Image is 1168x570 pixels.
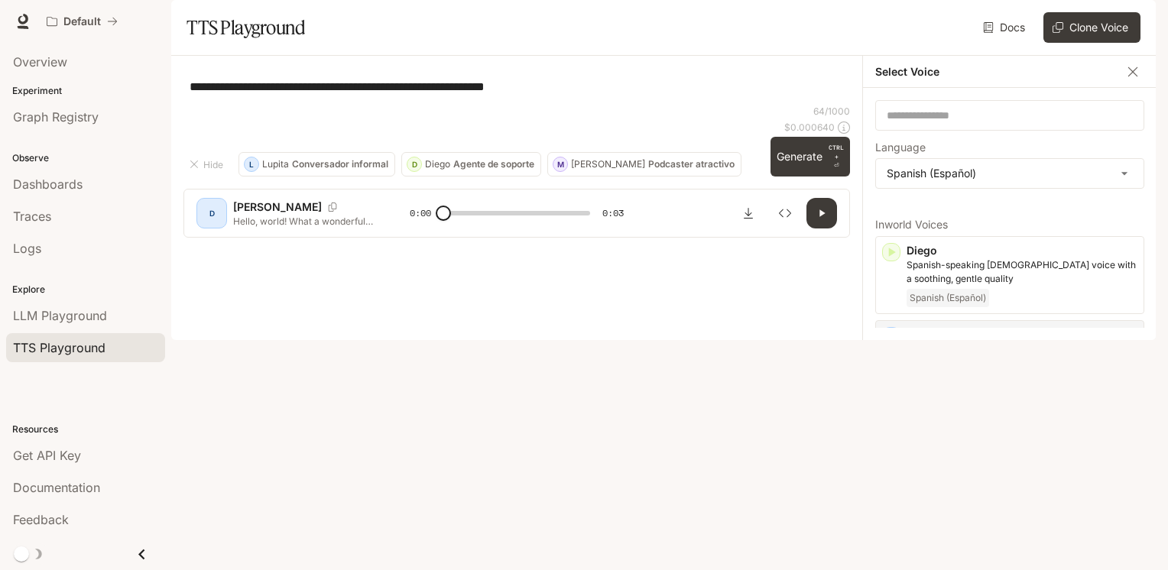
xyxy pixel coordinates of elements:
[876,159,1144,188] div: Spanish (Español)
[907,258,1137,286] p: Spanish-speaking male voice with a soothing, gentle quality
[1043,12,1140,43] button: Clone Voice
[40,6,125,37] button: All workspaces
[238,152,395,177] button: LLupitaConversador informal
[875,219,1144,230] p: Inworld Voices
[187,12,305,43] h1: TTS Playground
[407,152,421,177] div: D
[183,152,232,177] button: Hide
[907,289,989,307] span: Spanish (Español)
[63,15,101,28] p: Default
[829,143,844,170] p: ⏎
[233,199,322,215] p: [PERSON_NAME]
[907,243,1137,258] p: Diego
[648,160,735,169] p: Podcaster atractivo
[770,198,800,228] button: Inspect
[547,152,741,177] button: M[PERSON_NAME]Podcaster atractivo
[200,201,224,225] div: D
[322,202,343,212] button: Copy Voice ID
[245,152,258,177] div: L
[292,160,388,169] p: Conversador informal
[907,327,1137,342] p: Lupita
[771,137,850,177] button: GenerateCTRL +⏎
[875,142,926,153] p: Language
[453,160,534,169] p: Agente de soporte
[571,160,645,169] p: [PERSON_NAME]
[553,152,567,177] div: M
[262,160,289,169] p: Lupita
[813,105,850,118] p: 64 / 1000
[829,143,844,161] p: CTRL +
[602,206,624,221] span: 0:03
[410,206,431,221] span: 0:00
[784,121,835,134] p: $ 0.000640
[425,160,450,169] p: Diego
[233,215,373,228] p: Hello, world! What a wonderful day to be a text-to-speech model!
[401,152,541,177] button: DDiegoAgente de soporte
[980,12,1031,43] a: Docs
[733,198,764,228] button: Download audio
